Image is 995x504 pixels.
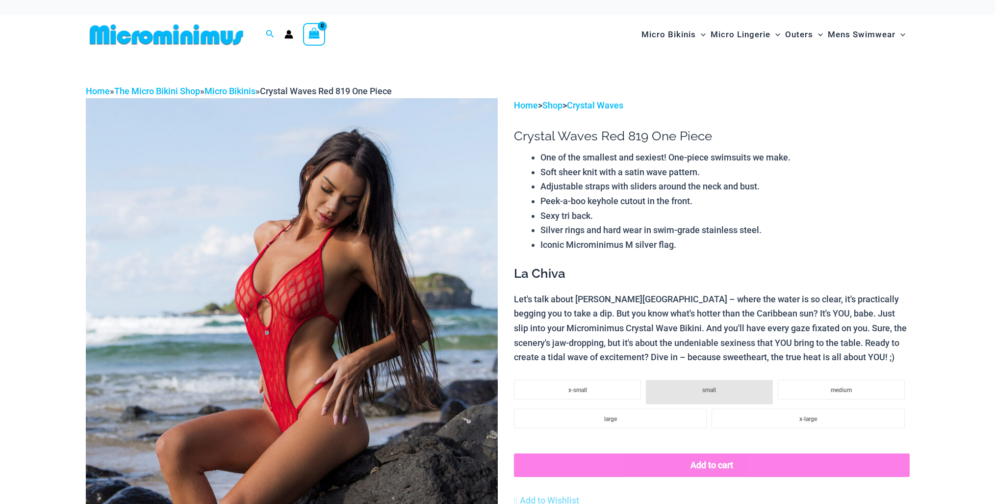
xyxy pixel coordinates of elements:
span: x-small [568,387,587,394]
a: Micro LingerieMenu ToggleMenu Toggle [708,20,783,50]
span: Menu Toggle [770,22,780,47]
img: MM SHOP LOGO FLAT [86,24,247,46]
a: Shop [542,100,562,110]
a: The Micro Bikini Shop [114,86,200,96]
a: Home [86,86,110,96]
a: Search icon link [266,28,275,41]
p: Let's talk about [PERSON_NAME][GEOGRAPHIC_DATA] – where the water is so clear, it's practically b... [514,292,909,365]
li: large [514,409,707,428]
h3: La Chiva [514,265,909,282]
li: Soft sheer knit with a satin wave pattern. [540,165,909,180]
span: Outers [785,22,813,47]
span: Menu Toggle [696,22,706,47]
li: Adjustable straps with sliders around the neck and bust. [540,179,909,194]
li: Silver rings and hard wear in swim-grade stainless steel. [540,223,909,238]
li: x-large [712,409,904,428]
span: Menu Toggle [813,22,823,47]
li: Iconic Microminimus M silver flag. [540,238,909,252]
span: Crystal Waves Red 819 One Piece [260,86,392,96]
li: Sexy tri back. [540,209,909,223]
li: small [646,380,773,404]
a: Crystal Waves [567,100,623,110]
h1: Crystal Waves Red 819 One Piece [514,129,909,144]
p: > > [514,98,909,113]
nav: Site Navigation [638,18,910,51]
li: Peek-a-boo keyhole cutout in the front. [540,194,909,209]
a: Micro BikinisMenu ToggleMenu Toggle [639,20,708,50]
span: small [702,387,716,394]
li: medium [778,380,905,399]
a: OutersMenu ToggleMenu Toggle [783,20,825,50]
span: large [604,416,617,423]
a: Mens SwimwearMenu ToggleMenu Toggle [825,20,908,50]
a: Account icon link [284,30,293,39]
span: medium [831,387,852,394]
span: Menu Toggle [895,22,905,47]
span: Micro Lingerie [711,22,770,47]
a: View Shopping Cart, empty [303,23,326,46]
a: Micro Bikinis [204,86,255,96]
li: One of the smallest and sexiest! One-piece swimsuits we make. [540,150,909,165]
span: » » » [86,86,392,96]
li: x-small [514,380,641,399]
span: x-large [799,416,817,423]
span: Micro Bikinis [641,22,696,47]
span: Mens Swimwear [828,22,895,47]
button: Add to cart [514,453,909,477]
a: Home [514,100,538,110]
